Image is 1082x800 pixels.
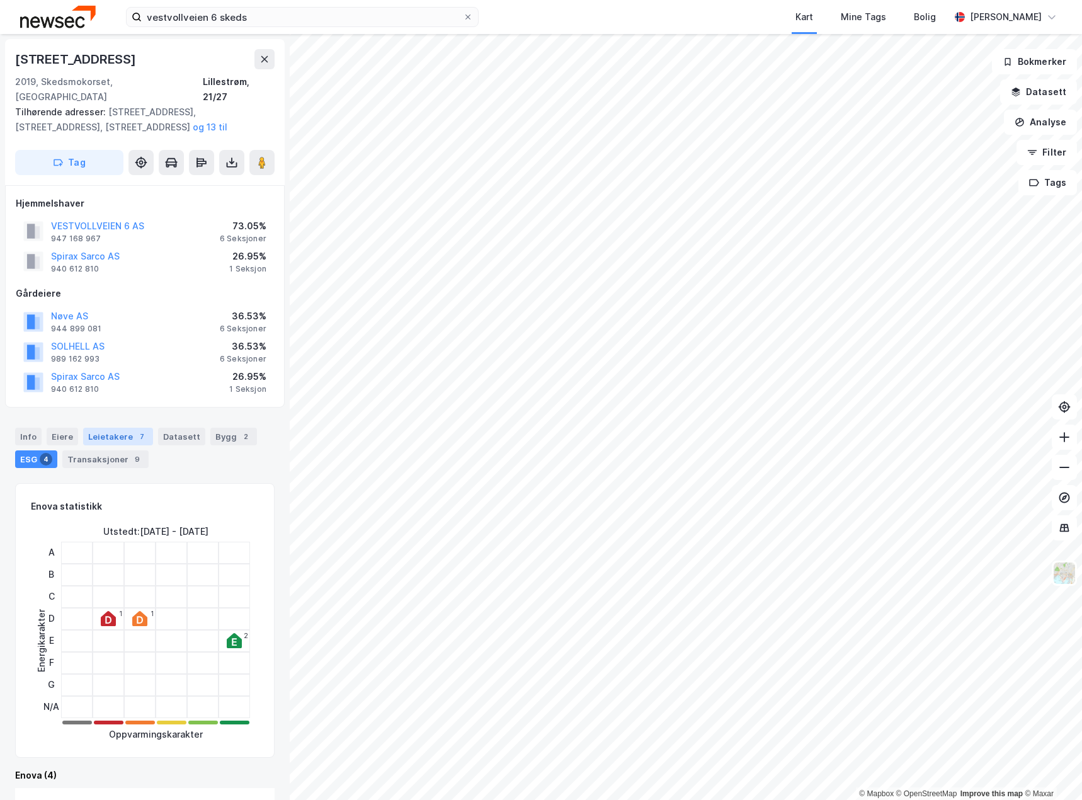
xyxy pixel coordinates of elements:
[859,789,894,798] a: Mapbox
[239,430,252,443] div: 2
[220,339,266,354] div: 36.53%
[1017,140,1077,165] button: Filter
[896,789,957,798] a: OpenStreetMap
[51,234,101,244] div: 947 168 967
[51,354,100,364] div: 989 162 993
[158,428,205,445] div: Datasett
[15,74,203,105] div: 2019, Skedsmokorset, [GEOGRAPHIC_DATA]
[43,652,59,674] div: F
[229,249,266,264] div: 26.95%
[43,696,59,718] div: N/A
[109,727,203,742] div: Oppvarmingskarakter
[43,630,59,652] div: E
[1019,740,1082,800] div: Kontrollprogram for chat
[1019,740,1082,800] iframe: Chat Widget
[142,8,463,26] input: Søk på adresse, matrikkel, gårdeiere, leietakere eller personer
[83,428,153,445] div: Leietakere
[51,324,101,334] div: 944 899 081
[51,384,99,394] div: 940 612 810
[1052,561,1076,585] img: Z
[210,428,257,445] div: Bygg
[62,450,149,468] div: Transaksjoner
[1004,110,1077,135] button: Analyse
[229,264,266,274] div: 1 Seksjon
[220,309,266,324] div: 36.53%
[20,6,96,28] img: newsec-logo.f6e21ccffca1b3a03d2d.png
[841,9,886,25] div: Mine Tags
[970,9,1042,25] div: [PERSON_NAME]
[15,106,108,117] span: Tilhørende adresser:
[220,234,266,244] div: 6 Seksjoner
[15,150,123,175] button: Tag
[16,196,274,211] div: Hjemmelshaver
[229,369,266,384] div: 26.95%
[1018,170,1077,195] button: Tags
[15,450,57,468] div: ESG
[15,768,275,783] div: Enova (4)
[15,49,139,69] div: [STREET_ADDRESS]
[203,74,275,105] div: Lillestrøm, 21/27
[31,499,102,514] div: Enova statistikk
[135,430,148,443] div: 7
[795,9,813,25] div: Kart
[1000,79,1077,105] button: Datasett
[51,264,99,274] div: 940 612 810
[16,286,274,301] div: Gårdeiere
[15,105,265,135] div: [STREET_ADDRESS], [STREET_ADDRESS], [STREET_ADDRESS]
[43,564,59,586] div: B
[914,9,936,25] div: Bolig
[15,428,42,445] div: Info
[220,324,266,334] div: 6 Seksjoner
[220,354,266,364] div: 6 Seksjoner
[119,610,122,617] div: 1
[47,428,78,445] div: Eiere
[992,49,1077,74] button: Bokmerker
[244,632,248,639] div: 2
[43,586,59,608] div: C
[220,219,266,234] div: 73.05%
[43,608,59,630] div: D
[40,453,52,466] div: 4
[43,542,59,564] div: A
[960,789,1023,798] a: Improve this map
[229,384,266,394] div: 1 Seksjon
[34,609,49,672] div: Energikarakter
[131,453,144,466] div: 9
[151,610,154,617] div: 1
[103,524,208,539] div: Utstedt : [DATE] - [DATE]
[43,674,59,696] div: G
